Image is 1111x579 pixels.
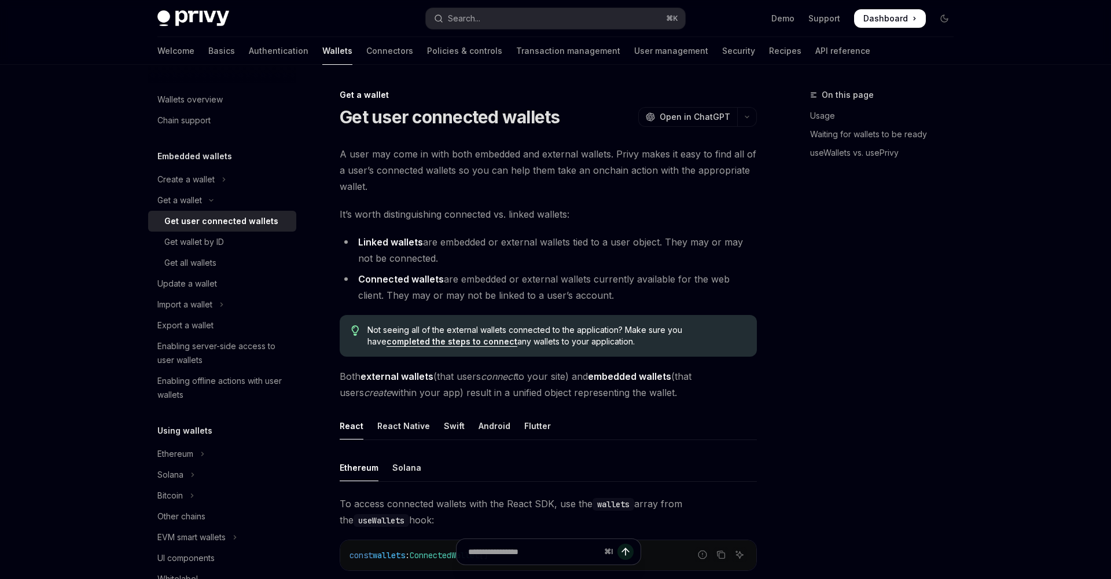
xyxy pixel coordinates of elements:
a: Chain support [148,110,296,131]
div: Get wallet by ID [164,235,224,249]
div: Android [479,412,510,439]
button: Open in ChatGPT [638,107,737,127]
span: On this page [822,88,874,102]
a: Waiting for wallets to be ready [810,125,963,144]
a: Security [722,37,755,65]
div: React Native [377,412,430,439]
div: Chain support [157,113,211,127]
a: completed the steps to connect [387,336,517,347]
div: Enabling server-side access to user wallets [157,339,289,367]
div: Update a wallet [157,277,217,291]
h5: Embedded wallets [157,149,232,163]
code: useWallets [354,514,409,527]
a: Update a wallet [148,273,296,294]
div: UI components [157,551,215,565]
button: Toggle Import a wallet section [148,294,296,315]
li: are embedded or external wallets tied to a user object. They may or may not be connected. [340,234,757,266]
a: Enabling offline actions with user wallets [148,371,296,405]
input: Ask a question... [468,539,599,565]
h5: Using wallets [157,424,212,438]
a: Policies & controls [427,37,502,65]
h1: Get user connected wallets [340,107,560,127]
code: wallets [593,498,634,511]
a: Welcome [157,37,194,65]
div: Ethereum [157,447,193,461]
div: Other chains [157,510,205,523]
em: create [364,387,391,398]
div: Solana [157,468,183,482]
button: Toggle Get a wallet section [148,190,296,211]
em: connect [481,371,516,382]
div: Get a wallet [340,89,757,101]
a: Dashboard [854,9,926,28]
div: Export a wallet [157,318,214,332]
button: Toggle Ethereum section [148,444,296,464]
button: Send message [617,544,634,560]
a: Other chains [148,506,296,527]
strong: Linked wallets [358,236,423,248]
a: Get user connected wallets [148,211,296,232]
a: Wallets overview [148,89,296,110]
div: Get all wallets [164,256,216,270]
div: Get a wallet [157,193,202,207]
img: dark logo [157,10,229,27]
a: Recipes [769,37,801,65]
span: Open in ChatGPT [660,111,730,123]
strong: external wallets [360,371,433,382]
a: Connectors [366,37,413,65]
a: useWallets vs. usePrivy [810,144,963,162]
a: Export a wallet [148,315,296,336]
span: Not seeing all of the external wallets connected to the application? Make sure you have any walle... [367,324,745,347]
div: Enabling offline actions with user wallets [157,374,289,402]
a: Wallets [322,37,352,65]
div: Solana [392,454,421,481]
a: API reference [815,37,870,65]
a: User management [634,37,708,65]
a: Transaction management [516,37,620,65]
span: It’s worth distinguishing connected vs. linked wallets: [340,206,757,222]
li: are embedded or external wallets currently available for the web client. They may or may not be l... [340,271,757,303]
button: Toggle EVM smart wallets section [148,527,296,548]
span: Both (that users to your site) and (that users within your app) result in a unified object repres... [340,368,757,401]
button: Open search [426,8,685,29]
strong: embedded wallets [588,371,671,382]
div: EVM smart wallets [157,530,226,544]
a: Support [808,13,840,24]
span: Dashboard [863,13,908,24]
div: Bitcoin [157,489,183,503]
div: Create a wallet [157,173,215,186]
svg: Tip [351,325,359,336]
strong: Connected wallets [358,273,444,285]
button: Toggle Bitcoin section [148,485,296,506]
a: Basics [208,37,235,65]
div: Import a wallet [157,298,212,312]
button: Toggle Solana section [148,464,296,485]
span: A user may come in with both embedded and external wallets. Privy makes it easy to find all of a ... [340,146,757,195]
a: Usage [810,107,963,125]
button: Toggle Create a wallet section [148,169,296,190]
span: ⌘ K [666,14,678,23]
a: Get wallet by ID [148,232,296,252]
div: Swift [444,412,465,439]
div: Flutter [524,412,551,439]
span: To access connected wallets with the React SDK, use the array from the hook: [340,496,757,528]
div: Wallets overview [157,93,223,107]
button: Toggle dark mode [935,9,954,28]
div: Search... [448,12,480,25]
a: UI components [148,548,296,569]
a: Enabling server-side access to user wallets [148,336,296,371]
div: React [340,412,363,439]
div: Get user connected wallets [164,214,278,228]
div: Ethereum [340,454,378,481]
a: Authentication [249,37,308,65]
a: Demo [771,13,794,24]
a: Get all wallets [148,252,296,273]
